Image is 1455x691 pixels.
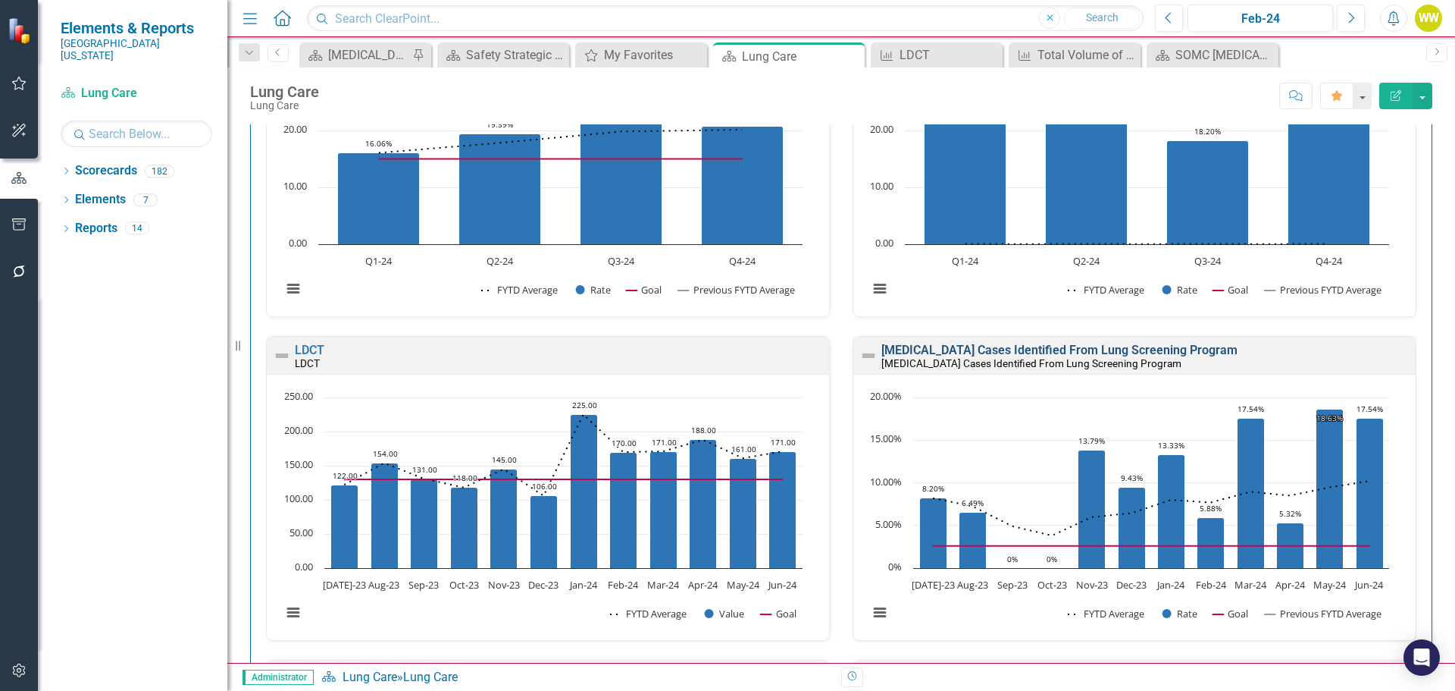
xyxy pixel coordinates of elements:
[952,254,979,268] text: Q1-24
[488,578,520,592] text: Nov-23
[1194,254,1222,268] text: Q3-24
[1012,46,1137,64] a: Total Volume of New [MEDICAL_DATA] Cases
[881,357,1181,369] small: [MEDICAL_DATA] Cases Identified From Lung Screening Program
[411,479,438,568] path: Sep-23, 131. Value.
[870,122,893,136] text: 20.00
[61,85,212,102] a: Lung Care
[604,46,703,64] div: My Favorites
[1415,5,1442,32] button: WW
[1196,578,1227,592] text: Feb-24
[323,578,366,592] text: [DATE]-23
[1403,639,1440,676] div: Open Intercom Messenger
[466,46,565,64] div: Safety Strategic Value Dashboard
[274,390,810,636] svg: Interactive chart
[242,670,314,685] span: Administrator
[408,578,439,592] text: Sep-23
[870,432,902,445] text: 15.00%
[1078,450,1106,568] path: Nov-23, 13.79310345. Rate.
[284,423,313,437] text: 200.00
[451,487,478,568] path: Oct-23, 118. Value.
[295,357,320,369] small: LDCT
[1238,418,1265,568] path: Mar-24, 17.54385965. Rate.
[61,37,212,62] small: [GEOGRAPHIC_DATA][US_STATE]
[1162,283,1197,297] button: Show Rate
[1162,607,1197,620] button: Show Rate
[283,278,304,300] button: View chart menu, Chart
[452,473,477,483] text: 118.00
[1316,413,1343,423] text: 18.63%
[1175,46,1275,64] div: SOMC [MEDICAL_DATA] & Infusion Services Summary Page
[1265,283,1383,297] button: Show Previous FYTD Average
[771,437,796,448] text: 171.00
[331,485,358,568] path: Jul-23, 122. Value.
[1316,409,1344,568] path: May-24, 18.63354037. Rate.
[481,283,559,297] button: Show FYTD Average
[875,517,902,531] text: 5.00%
[861,66,1397,313] svg: Interactive chart
[273,347,291,365] img: Not Defined
[449,578,479,592] text: Oct-23
[742,47,861,66] div: Lung Care
[859,347,878,365] img: Not Defined
[342,476,786,482] g: Goal, series 3 of 3. Line with 12 data points.
[1167,140,1249,244] path: Q3-24, 18.2. Rate.
[912,578,955,592] text: [DATE]-23
[761,607,796,620] button: Show Goal
[338,107,784,244] g: Rate, series 2 of 4. Bar series with 4 bars.
[920,409,1384,568] g: Rate, series 2 of 4. Bar series with 12 bars.
[678,283,796,297] button: Show Previous FYTD Average
[1356,418,1384,568] path: Jun-24, 17.54385965. Rate.
[1212,283,1248,297] button: Show Goal
[652,437,677,448] text: 171.00
[1047,554,1057,564] text: 0%
[853,336,1416,641] div: Double-Click to Edit
[626,283,662,297] button: Show Goal
[870,389,902,403] text: 20.00%
[962,498,984,508] text: 6.49%
[572,400,597,410] text: 225.00
[145,165,174,177] div: 182
[881,343,1238,357] a: [MEDICAL_DATA] Cases Identified From Lung Screening Program
[688,578,718,592] text: Apr-24
[125,222,149,235] div: 14
[579,46,703,64] a: My Favorites
[284,389,313,403] text: 250.00
[1158,440,1184,451] text: 13.33%
[274,390,821,636] div: Chart. Highcharts interactive chart.
[532,481,557,492] text: 106.00
[368,578,399,592] text: Aug-23
[490,469,518,568] path: Nov-23, 145. Value.
[283,179,307,193] text: 10.00
[870,179,893,193] text: 10.00
[1046,86,1128,244] path: Q2-24, 27.64285714. Rate.
[1156,578,1185,592] text: Jan-24
[1068,607,1146,620] button: Show FYTD Average
[365,254,393,268] text: Q1-24
[870,475,902,488] text: 10.00%
[376,155,746,162] g: Goal, series 3 of 4. Line with 4 data points.
[1064,8,1140,29] button: Search
[284,492,313,505] text: 100.00
[133,193,158,206] div: 7
[610,452,637,568] path: Feb-24, 170. Value.
[957,578,988,592] text: Aug-23
[731,444,756,454] text: 161.00
[875,46,999,64] a: LDCT
[869,278,890,300] button: View chart menu, Chart
[769,451,796,568] path: Jun-24, 171. Value.
[705,607,744,620] button: Show Value
[1187,5,1333,32] button: Feb-24
[1316,254,1343,268] text: Q4-24
[459,133,541,244] path: Q2-24, 19.38888889. Rate.
[861,66,1408,313] div: Chart. Highcharts interactive chart.
[530,495,558,568] path: Dec-23, 106. Value.
[338,152,420,244] path: Q1-24, 16.0625. Rate.
[571,414,598,568] path: Jan-24, 225. Value.
[1234,578,1267,592] text: Mar-24
[1238,404,1264,414] text: 17.54%
[861,390,1408,636] div: Chart. Highcharts interactive chart.
[1037,578,1067,592] text: Oct-23
[922,483,944,494] text: 8.20%
[492,454,517,465] text: 145.00
[528,578,559,592] text: Dec-23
